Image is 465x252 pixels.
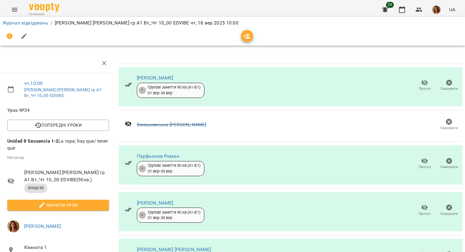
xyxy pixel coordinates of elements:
button: Скасувати [437,116,461,133]
a: Вжешневська [PERSON_NAME] [137,122,206,128]
img: d73ace202ee2ff29bce2c456c7fd2171.png [432,5,440,14]
span: Змінити урок [12,202,104,209]
span: Попередні уроки [12,121,104,129]
a: [PERSON_NAME] [137,200,173,206]
span: Кімната 1 [24,244,109,251]
button: UA [447,4,458,15]
span: [PERSON_NAME] [PERSON_NAME] гр А1 Вт_Чт 10_00 EDVIBE ( 90 хв. ) [24,169,109,183]
span: UA [449,6,455,13]
span: Урок №34 [7,107,109,114]
div: Групові заняття 90 хв (А1-В1) 01 вер - 30 вер [148,163,200,174]
p: Нотатка [7,155,109,161]
button: Змінити урок [7,200,109,211]
div: Групові заняття 90 хв (А1-В1) 01 вер - 30 вер [148,210,200,221]
a: Журнал відвідувань [2,20,48,26]
span: Скасувати [440,164,458,170]
button: Попередні уроки [7,120,109,131]
span: Прогул [419,164,431,170]
button: Menu [7,2,22,17]
img: d73ace202ee2ff29bce2c456c7fd2171.png [7,220,19,232]
button: Скасувати [437,202,461,219]
span: 29 [386,2,394,8]
button: Прогул [412,77,437,94]
a: Парфьонов Роман [137,153,179,159]
strong: Unidad 8 Secuencia 1-2 [7,138,58,144]
button: Прогул [412,202,437,219]
button: Скасувати [437,155,461,172]
div: 8 [139,212,146,219]
img: Voopty Logo [29,3,59,12]
li: / [51,19,52,27]
a: [PERSON_NAME] [137,75,173,81]
nav: breadcrumb [2,19,463,27]
span: Скасувати [440,125,458,131]
span: Скасувати [440,86,458,91]
span: Скасувати [440,211,458,216]
a: чт , 10:00 [24,80,43,86]
span: Прогул [419,86,431,91]
p: [PERSON_NAME] [PERSON_NAME] гр А1 Вт_Чт 10_00 EDVIBE чт, 18 вер 2025 10:00 [55,19,239,27]
button: Прогул [412,155,437,172]
p: La ropa; hay que/ tener que [7,137,109,152]
span: Прогул [419,211,431,216]
div: 7 [139,87,146,94]
span: Group 90 [24,185,47,191]
a: [PERSON_NAME] [24,223,61,229]
button: Скасувати [437,77,461,94]
span: For Business [29,12,59,16]
div: 6 [139,165,146,172]
div: Групові заняття 90 хв (А1-В1) 01 вер - 30 вер [148,85,200,96]
a: [PERSON_NAME] [PERSON_NAME] гр А1 Вт_Чт 10_00 EDVIBE [24,87,101,98]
